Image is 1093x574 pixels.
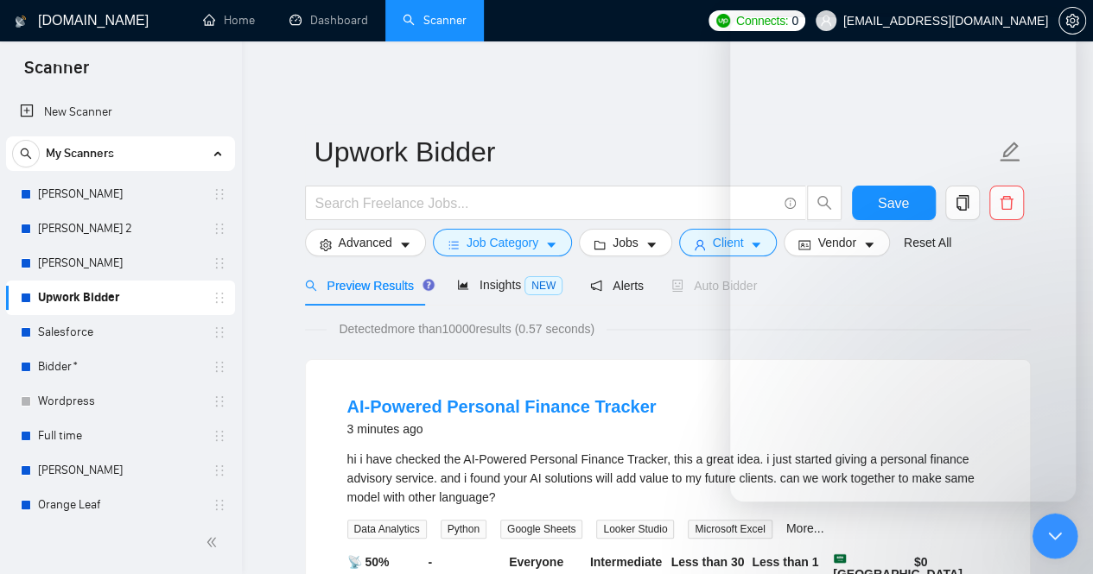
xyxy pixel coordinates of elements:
span: Alerts [590,279,644,293]
input: Search Freelance Jobs... [315,192,777,214]
span: caret-down [399,238,411,251]
span: holder [213,429,226,443]
li: New Scanner [6,95,235,129]
a: New Scanner [20,95,221,129]
span: holder [213,464,226,477]
span: caret-down [645,238,658,251]
span: Jobs [613,233,639,252]
span: Looker Studio [596,520,674,539]
a: Salesforce [38,315,202,350]
span: search [13,148,39,160]
a: setting [1058,14,1086,28]
span: Microsoft Excel [688,520,772,539]
a: homeHome [203,13,255,28]
span: holder [213,187,226,201]
a: AI-Powered Personal Finance Tracker [347,397,657,416]
iframe: Intercom live chat [1033,514,1078,559]
button: folderJobscaret-down [579,229,672,256]
div: hi i have checked the AI-Powered Personal Finance Tracker, this a great idea. i just started givi... [347,450,988,507]
button: search [12,140,40,167]
span: NEW [524,276,562,295]
span: Insights [457,278,562,292]
b: Everyone [509,555,563,569]
span: folder [594,238,606,251]
span: double-left [206,533,223,551]
button: barsJob Categorycaret-down [433,229,572,256]
a: Bidder* [38,350,202,384]
span: Preview Results [305,279,429,293]
button: setting [1058,7,1086,35]
b: $ 0 [914,555,928,569]
a: Wordpress [38,384,202,419]
a: [PERSON_NAME] [38,246,202,281]
span: 0 [791,11,798,30]
span: Scanner [10,55,103,91]
b: - [428,555,432,569]
span: Data Analytics [347,520,427,539]
img: logo [15,8,27,35]
a: [PERSON_NAME] [38,453,202,488]
span: Client [713,233,744,252]
div: 3 minutes ago [347,419,657,439]
div: Tooltip anchor [421,277,436,293]
span: Python [441,520,486,539]
span: Detected more than 10000 results (0.57 seconds) [327,319,607,338]
a: dashboardDashboard [289,13,368,28]
span: robot [671,280,683,292]
a: More... [786,521,824,535]
span: user [820,15,832,27]
button: userClientcaret-down [679,229,778,256]
iframe: Intercom live chat [730,17,1076,501]
span: search [305,280,317,292]
span: holder [213,360,226,374]
a: Full time [38,419,202,453]
span: bars [448,238,460,251]
span: holder [213,498,226,512]
a: Orange Leaf [38,488,202,522]
span: Advanced [339,233,392,252]
img: 🇸🇦 [834,552,846,565]
span: caret-down [545,238,557,251]
a: [PERSON_NAME] 2 [38,211,202,246]
a: Upwork Bidder [38,281,202,315]
span: Google Sheets [500,520,582,539]
b: 📡 50% [347,555,390,569]
a: [PERSON_NAME] [38,177,202,211]
a: searchScanner [403,13,467,28]
span: notification [590,280,602,292]
span: holder [213,325,226,339]
span: setting [1059,14,1085,28]
span: My Scanners [46,136,114,171]
span: Connects: [736,11,788,30]
span: setting [320,238,332,251]
span: holder [213,394,226,408]
span: Job Category [467,233,538,252]
span: holder [213,222,226,236]
span: area-chart [457,279,469,291]
button: settingAdvancedcaret-down [305,229,426,256]
b: Intermediate [590,555,662,569]
span: holder [213,256,226,270]
input: Scanner name... [315,130,995,173]
span: user [694,238,706,251]
span: Auto Bidder [671,279,757,293]
img: upwork-logo.png [716,14,730,28]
